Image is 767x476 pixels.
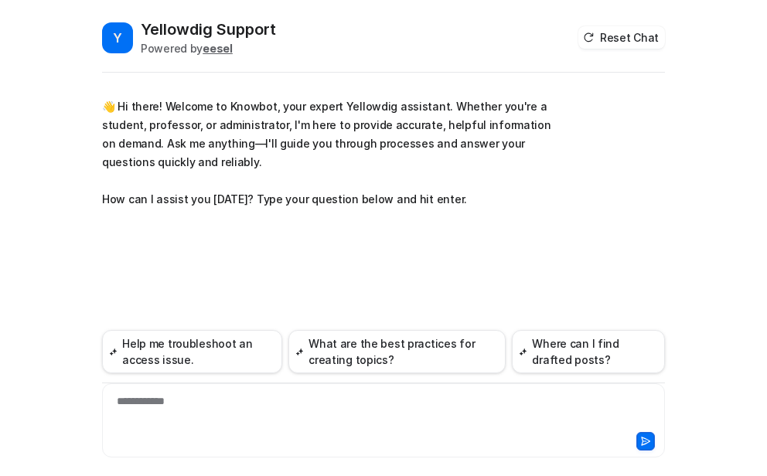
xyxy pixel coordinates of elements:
[141,19,276,40] h2: Yellowdig Support
[102,97,554,209] p: 👋 Hi there! Welcome to Knowbot, your expert Yellowdig assistant. Whether you're a student, profes...
[203,42,233,55] b: eesel
[512,330,665,373] button: Where can I find drafted posts?
[141,40,276,56] div: Powered by
[102,330,282,373] button: Help me troubleshoot an access issue.
[102,22,133,53] span: Y
[288,330,506,373] button: What are the best practices for creating topics?
[578,26,665,49] button: Reset Chat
